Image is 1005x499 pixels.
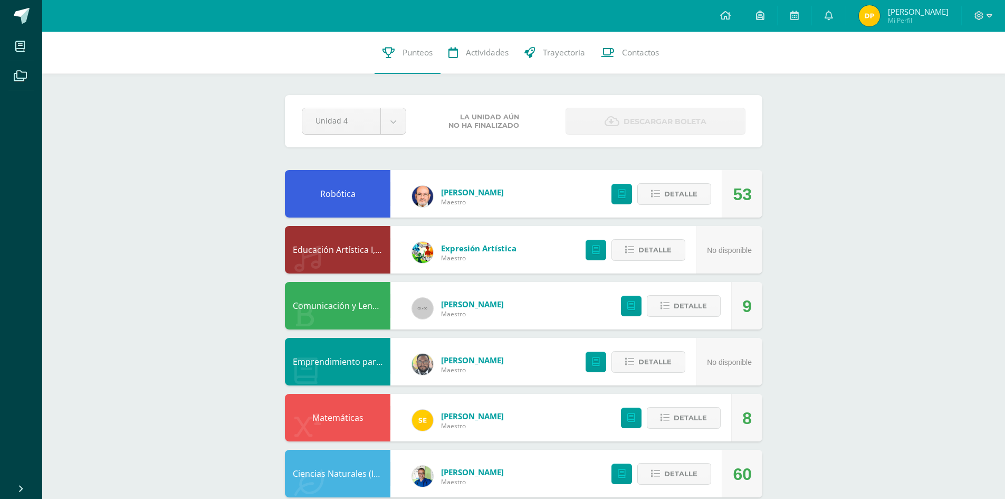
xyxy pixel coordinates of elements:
div: Ciencias Naturales (Introducción a la Biología) [285,450,390,497]
div: Comunicación y Lenguaje, Idioma Español [285,282,390,329]
span: Mi Perfil [888,16,949,25]
span: Maestro [441,365,504,374]
span: [PERSON_NAME] [441,411,504,421]
button: Detalle [611,351,685,373]
a: Unidad 4 [302,108,406,134]
img: 159e24a6ecedfdf8f489544946a573f0.png [412,242,433,263]
span: [PERSON_NAME] [441,355,504,365]
div: 53 [733,171,752,218]
img: 03c2987289e60ca238394da5f82a525a.png [412,410,433,431]
span: Detalle [638,240,672,260]
button: Detalle [647,407,721,429]
a: Actividades [441,32,516,74]
span: Contactos [622,47,659,58]
span: Expresión Artística [441,243,516,253]
button: Detalle [637,183,711,205]
span: [PERSON_NAME] [441,187,504,197]
img: 6b7a2a75a6c7e6282b1a1fdce061224c.png [412,186,433,207]
div: 8 [742,394,752,442]
a: Punteos [375,32,441,74]
button: Detalle [611,239,685,261]
span: [PERSON_NAME] [888,6,949,17]
span: Actividades [466,47,509,58]
img: 692ded2a22070436d299c26f70cfa591.png [412,466,433,487]
span: Detalle [674,296,707,316]
span: No disponible [707,246,752,255]
span: Trayectoria [543,47,585,58]
button: Detalle [647,295,721,317]
span: Maestro [441,477,504,486]
span: Unidad 4 [315,108,367,133]
span: Maestro [441,253,516,262]
div: Emprendimiento para la Productividad [285,338,390,385]
button: Detalle [637,463,711,485]
img: 93564258db162c5f0132051ea82a7157.png [859,5,880,26]
a: Contactos [593,32,667,74]
div: 9 [742,283,752,330]
span: Maestro [441,309,504,318]
div: Educación Artística I, Música y Danza [285,226,390,274]
span: Maestro [441,197,504,206]
div: 60 [733,450,752,498]
img: 60x60 [412,298,433,319]
span: [PERSON_NAME] [441,467,504,477]
img: 712781701cd376c1a616437b5c60ae46.png [412,354,433,375]
a: Trayectoria [516,32,593,74]
span: Detalle [664,184,697,204]
div: Matemáticas [285,394,390,441]
span: Detalle [638,352,672,372]
span: Detalle [664,464,697,484]
span: Punteos [403,47,433,58]
span: [PERSON_NAME] [441,299,504,309]
span: La unidad aún no ha finalizado [448,113,519,130]
span: Detalle [674,408,707,428]
span: No disponible [707,358,752,366]
span: Descargar boleta [624,109,706,135]
div: Robótica [285,170,390,218]
span: Maestro [441,421,504,430]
